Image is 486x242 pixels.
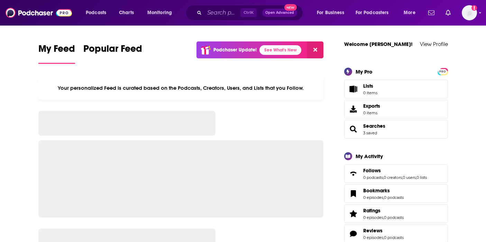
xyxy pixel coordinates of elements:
button: Show profile menu [462,5,477,20]
span: Bookmarks [344,184,448,203]
div: Search podcasts, credits, & more... [192,5,310,21]
a: 0 podcasts [384,195,404,200]
span: PRO [439,69,447,74]
a: 0 episodes [363,235,383,240]
a: Lists [344,80,448,98]
button: open menu [351,7,399,18]
span: , [383,175,384,180]
a: Bookmarks [363,187,404,194]
button: Open AdvancedNew [262,9,297,17]
span: Bookmarks [363,187,390,194]
svg: Add a profile image [471,5,477,11]
span: Lists [363,83,377,89]
a: Welcome [PERSON_NAME]! [344,41,413,47]
span: Follows [363,167,381,174]
span: New [284,4,297,11]
span: , [402,175,403,180]
img: User Profile [462,5,477,20]
span: Ratings [363,207,380,214]
a: Bookmarks [347,189,360,199]
a: Show notifications dropdown [425,7,437,19]
button: open menu [143,7,181,18]
a: 0 episodes [363,195,383,200]
a: PRO [439,68,447,74]
span: More [404,8,415,18]
a: 0 creators [384,175,402,180]
span: 0 items [363,110,380,115]
span: Podcasts [86,8,106,18]
span: Reviews [363,228,383,234]
a: My Feed [38,43,75,64]
span: Exports [363,103,380,109]
a: View Profile [420,41,448,47]
span: My Feed [38,43,75,59]
a: Follows [347,169,360,178]
div: Your personalized Feed is curated based on the Podcasts, Creators, Users, and Lists that you Follow. [38,76,324,100]
a: 0 podcasts [363,175,383,180]
img: Podchaser - Follow, Share and Rate Podcasts [6,6,72,19]
a: 0 users [403,175,416,180]
a: Reviews [363,228,404,234]
a: 0 podcasts [384,235,404,240]
a: Searches [347,124,360,134]
span: Ratings [344,204,448,223]
span: Searches [344,120,448,138]
a: Ratings [363,207,404,214]
span: For Business [317,8,344,18]
span: For Podcasters [356,8,389,18]
span: Charts [119,8,134,18]
span: Follows [344,164,448,183]
span: 0 items [363,90,377,95]
a: Searches [363,123,385,129]
span: Logged in as nilam.mukherjee [462,5,477,20]
a: Ratings [347,209,360,219]
button: open menu [312,7,353,18]
input: Search podcasts, credits, & more... [204,7,240,18]
button: open menu [81,7,115,18]
button: open menu [399,7,424,18]
span: Open Advanced [265,11,294,14]
a: Reviews [347,229,360,239]
p: Podchaser Update! [213,47,257,53]
span: , [383,195,384,200]
a: Exports [344,100,448,118]
span: Popular Feed [83,43,142,59]
a: See What's New [259,45,301,55]
a: 0 podcasts [384,215,404,220]
span: Lists [363,83,373,89]
span: Ctrl K [240,8,257,17]
a: Follows [363,167,427,174]
span: , [383,215,384,220]
div: My Activity [356,153,383,159]
span: Monitoring [147,8,172,18]
span: Exports [347,104,360,114]
span: , [383,235,384,240]
a: Charts [114,7,138,18]
div: My Pro [356,68,373,75]
a: Popular Feed [83,43,142,64]
span: Lists [347,84,360,94]
a: 0 episodes [363,215,383,220]
a: Show notifications dropdown [443,7,453,19]
a: 3 saved [363,130,377,135]
a: 0 lists [416,175,427,180]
